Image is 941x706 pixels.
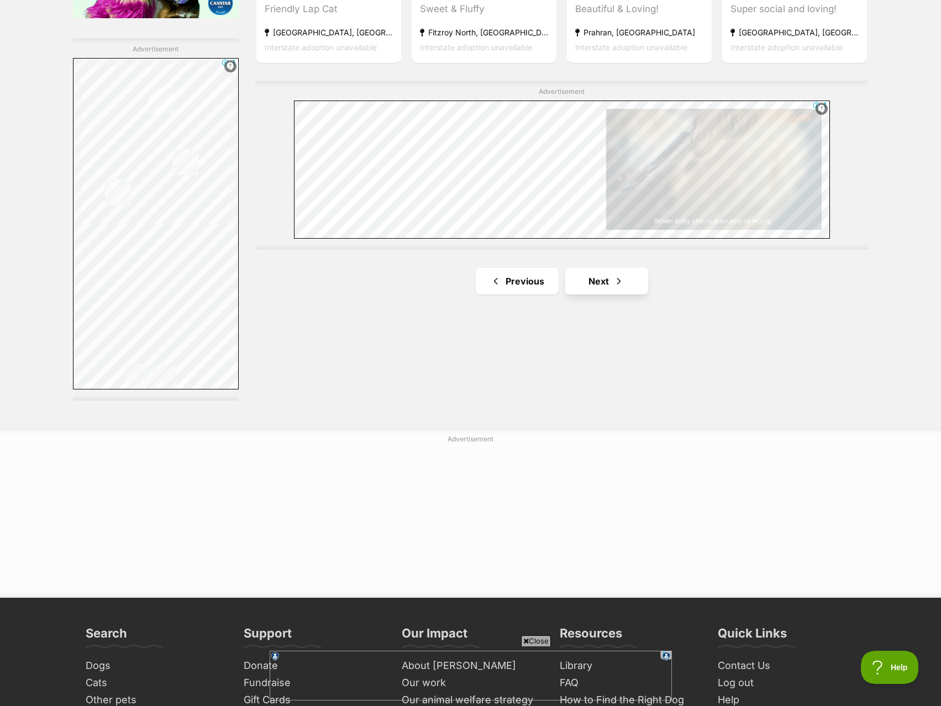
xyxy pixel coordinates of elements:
[476,268,559,294] a: Previous page
[730,2,859,17] div: Super social and loving!
[265,25,393,40] strong: [GEOGRAPHIC_DATA], [GEOGRAPHIC_DATA]
[402,625,467,647] h3: Our Impact
[718,625,787,647] h3: Quick Links
[713,675,860,692] a: Log out
[420,43,532,52] span: Interstate adoption unavailable
[86,625,127,647] h3: Search
[575,25,703,40] strong: Prahran, [GEOGRAPHIC_DATA]
[565,268,648,294] a: Next page
[420,25,548,40] strong: Fitzroy North, [GEOGRAPHIC_DATA]
[861,651,919,684] iframe: Help Scout Beacon - Open
[521,635,551,646] span: Close
[730,25,859,40] strong: [GEOGRAPHIC_DATA], [GEOGRAPHIC_DATA]
[265,43,377,52] span: Interstate adoption unavailable
[255,81,869,250] div: Advertisement
[225,61,235,71] img: info.svg
[420,2,548,17] div: Sweet & Fluffy
[730,43,843,52] span: Interstate adoption unavailable
[575,43,687,52] span: Interstate adoption unavailable
[239,657,386,675] a: Donate
[265,2,393,17] div: Friendly Lap Cat
[575,2,703,17] div: Beautiful & Loving!
[817,104,827,114] img: info.svg
[239,675,386,692] a: Fundraise
[81,675,228,692] a: Cats
[81,657,228,675] a: Dogs
[73,38,239,401] div: Advertisement
[244,625,292,647] h3: Support
[203,449,739,587] iframe: Advertisement
[713,657,860,675] a: Contact Us
[560,625,622,647] h3: Resources
[270,651,672,700] iframe: Advertisement
[255,268,869,294] nav: Pagination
